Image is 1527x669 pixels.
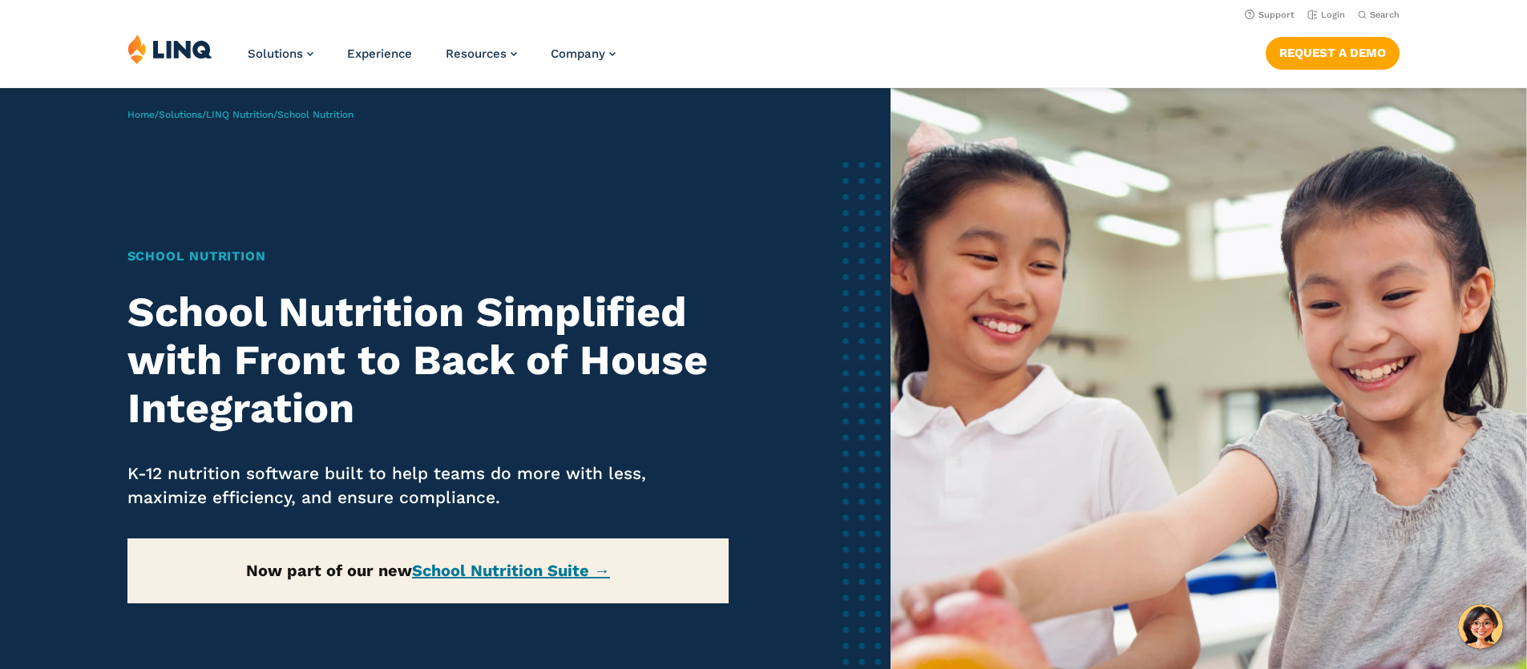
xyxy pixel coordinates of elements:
[1458,604,1503,649] button: Hello, have a question? Let’s chat.
[446,46,507,61] span: Resources
[1370,10,1400,20] span: Search
[248,46,303,61] span: Solutions
[248,46,313,61] a: Solutions
[127,34,212,64] img: LINQ | K‑12 Software
[1266,34,1400,69] nav: Button Navigation
[127,247,729,266] h1: School Nutrition
[1245,10,1295,20] a: Support
[1358,9,1400,21] button: Open Search Bar
[159,109,202,120] a: Solutions
[127,109,353,120] span: / / /
[127,109,155,120] a: Home
[1307,10,1345,20] a: Login
[127,288,729,432] h2: School Nutrition Simplified with Front to Back of House Integration
[248,34,616,87] nav: Primary Navigation
[412,561,610,580] a: School Nutrition Suite →
[446,46,517,61] a: Resources
[277,109,353,120] span: School Nutrition
[206,109,273,120] a: LINQ Nutrition
[347,46,412,61] a: Experience
[246,561,610,580] strong: Now part of our new
[551,46,616,61] a: Company
[127,461,729,510] p: K-12 nutrition software built to help teams do more with less, maximize efficiency, and ensure co...
[1266,37,1400,69] a: Request a Demo
[551,46,605,61] span: Company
